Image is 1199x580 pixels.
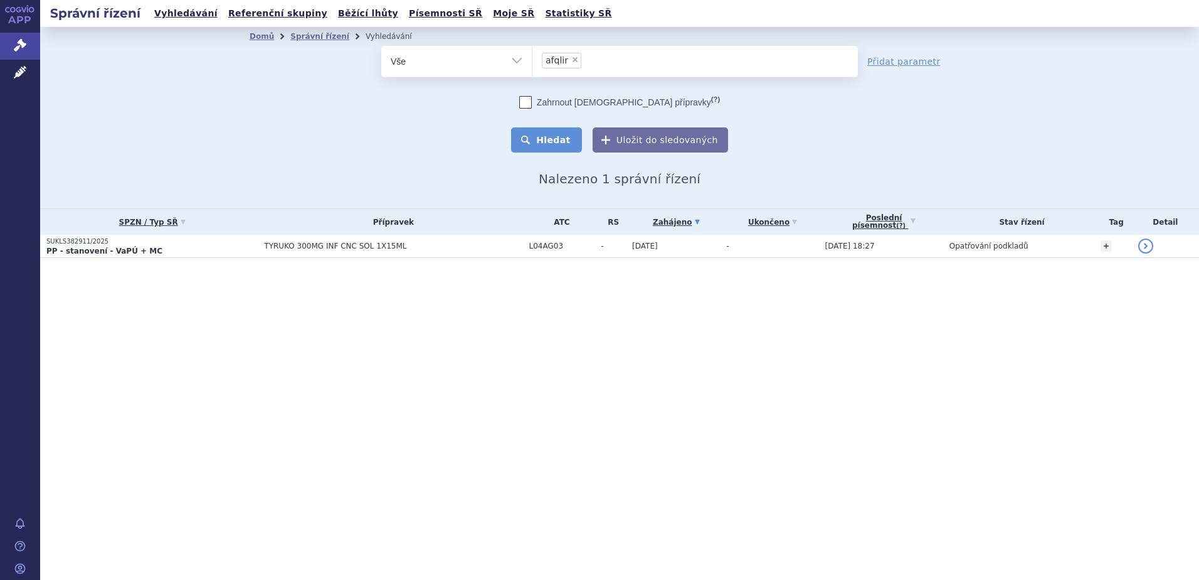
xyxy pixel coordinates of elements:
span: - [601,242,626,250]
a: Domů [250,32,274,41]
span: [DATE] 18:27 [825,242,875,250]
a: Běžící lhůty [334,5,402,22]
a: Ukončeno [726,213,818,231]
a: Statistiky SŘ [541,5,615,22]
th: Stav řízení [943,209,1095,235]
span: afqlir [546,56,568,65]
button: Uložit do sledovaných [593,127,728,153]
a: detail [1138,239,1153,254]
span: L04AG03 [529,242,595,250]
th: ATC [523,209,595,235]
a: Správní řízení [290,32,349,41]
span: × [571,56,579,63]
th: Detail [1132,209,1199,235]
p: SUKLS382911/2025 [46,237,258,246]
label: Zahrnout [DEMOGRAPHIC_DATA] přípravky [519,96,720,109]
span: [DATE] [632,242,658,250]
th: RS [594,209,626,235]
a: SPZN / Typ SŘ [46,213,258,231]
span: TYRUKO 300MG INF CNC SOL 1X15ML [264,242,522,250]
li: Vyhledávání [366,27,428,46]
span: Opatřování podkladů [949,242,1028,250]
a: Referenční skupiny [224,5,331,22]
th: Přípravek [258,209,522,235]
input: afqlir [585,52,631,68]
th: Tag [1094,209,1131,235]
a: Vyhledávání [151,5,221,22]
a: Poslednípísemnost(?) [825,209,943,235]
a: Písemnosti SŘ [405,5,486,22]
abbr: (?) [896,222,906,230]
span: Nalezeno 1 správní řízení [539,171,700,186]
button: Hledat [511,127,582,153]
a: + [1101,240,1112,252]
a: Zahájeno [632,213,720,231]
abbr: (?) [711,95,720,104]
h2: Správní řízení [40,4,151,22]
a: Moje SŘ [489,5,538,22]
span: - [726,242,729,250]
strong: PP - stanovení - VaPÚ + MC [46,247,162,255]
a: Přidat parametr [867,55,941,68]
